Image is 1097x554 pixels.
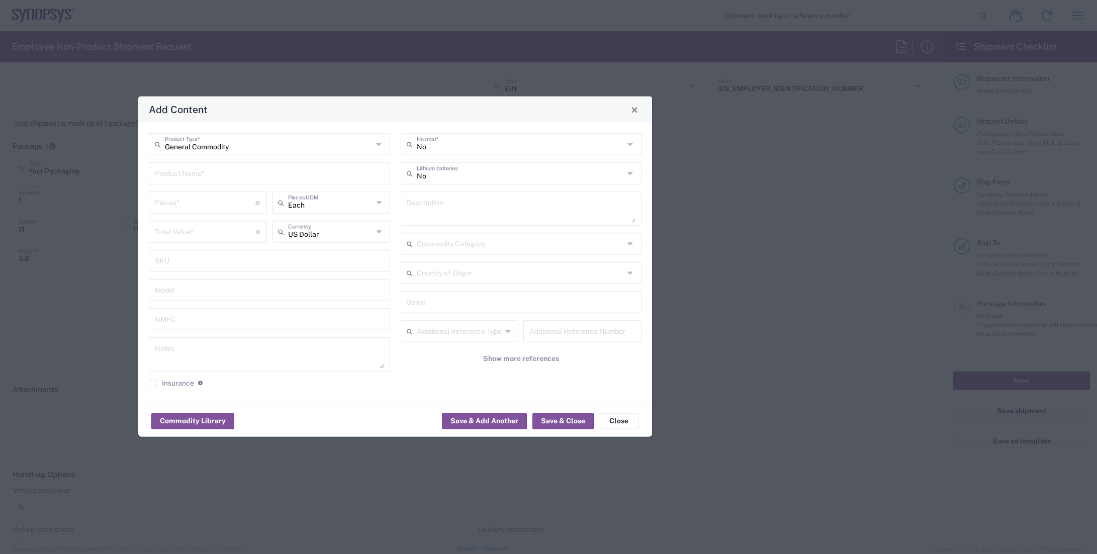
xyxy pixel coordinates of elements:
[532,413,594,429] button: Save & Close
[483,354,559,363] span: Show more references
[599,413,639,429] button: Close
[149,379,194,387] label: Insurance
[149,102,208,117] h4: Add Content
[627,103,642,117] button: Close
[442,413,527,429] button: Save & Add Another
[151,413,234,429] button: Commodity Library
